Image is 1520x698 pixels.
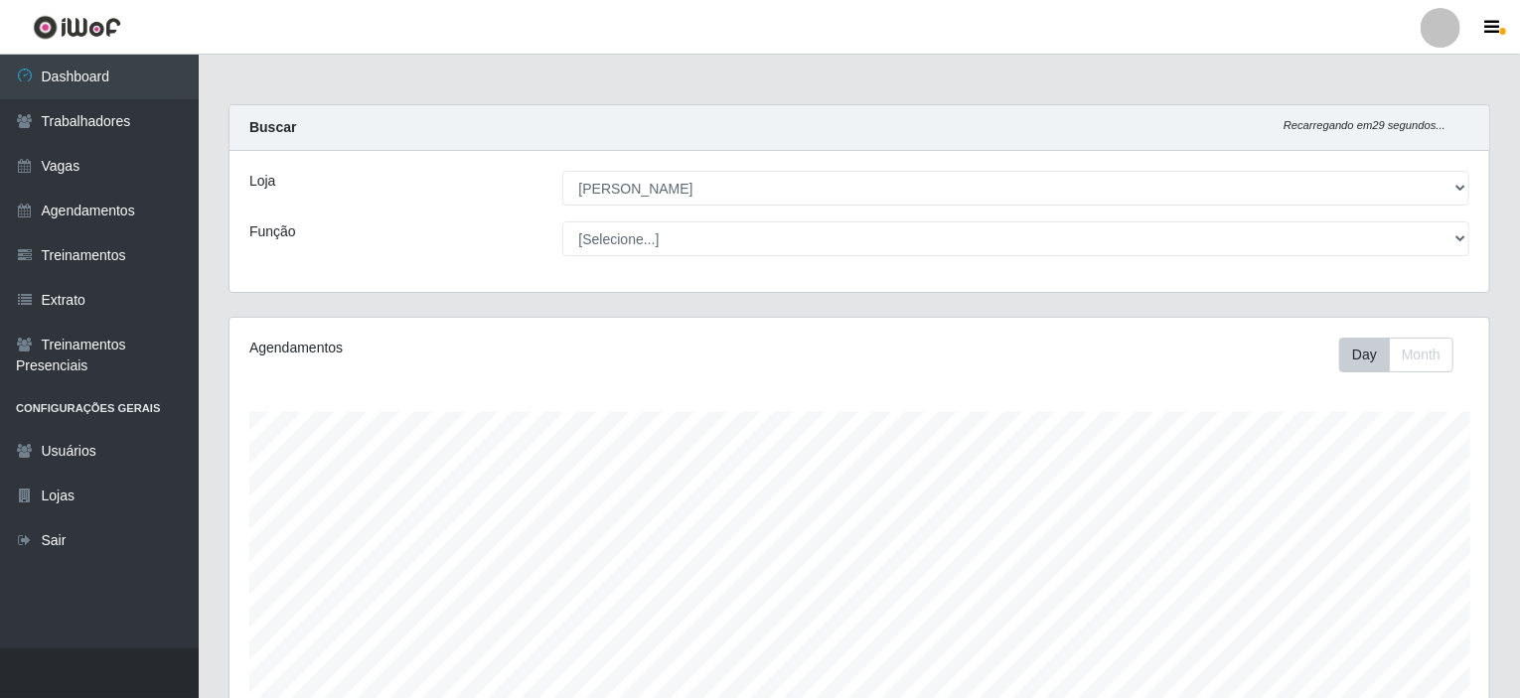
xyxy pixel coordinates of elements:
[249,119,296,135] strong: Buscar
[1389,338,1453,372] button: Month
[33,15,121,40] img: CoreUI Logo
[1339,338,1469,372] div: Toolbar with button groups
[249,221,296,242] label: Função
[1284,119,1445,131] i: Recarregando em 29 segundos...
[249,338,740,358] div: Agendamentos
[1339,338,1390,372] button: Day
[249,171,275,192] label: Loja
[1339,338,1453,372] div: First group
